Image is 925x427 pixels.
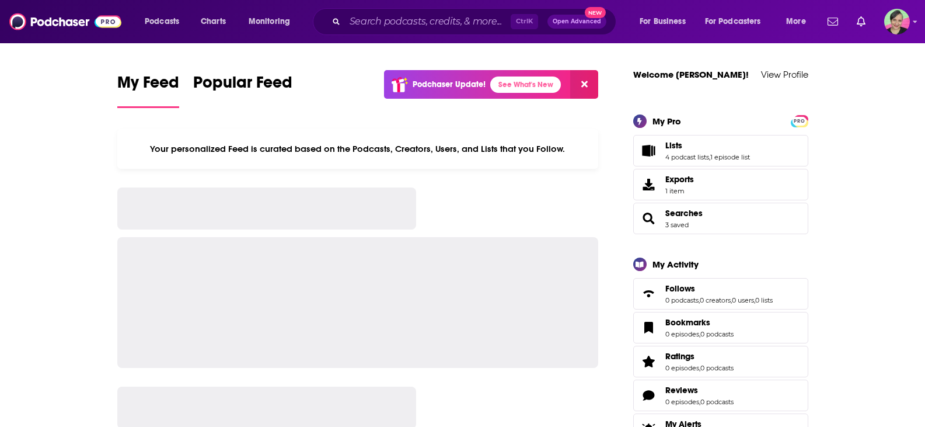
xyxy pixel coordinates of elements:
[665,317,734,328] a: Bookmarks
[665,174,694,185] span: Exports
[665,385,698,395] span: Reviews
[699,398,700,406] span: ,
[553,19,601,25] span: Open Advanced
[755,296,773,304] a: 0 lists
[511,14,538,29] span: Ctrl K
[345,12,511,31] input: Search podcasts, credits, & more...
[793,116,807,124] a: PRO
[652,116,681,127] div: My Pro
[710,153,750,161] a: 1 episode list
[700,330,734,338] a: 0 podcasts
[633,203,808,234] span: Searches
[117,129,599,169] div: Your personalized Feed is curated based on the Podcasts, Creators, Users, and Lists that you Follow.
[731,296,732,304] span: ,
[852,12,870,32] a: Show notifications dropdown
[665,283,695,294] span: Follows
[145,13,179,30] span: Podcasts
[699,364,700,372] span: ,
[637,320,661,336] a: Bookmarks
[117,72,179,108] a: My Feed
[884,9,910,34] button: Show profile menu
[637,353,661,370] a: Ratings
[193,72,292,99] span: Popular Feed
[193,72,292,108] a: Popular Feed
[652,259,699,270] div: My Activity
[665,140,682,151] span: Lists
[665,385,734,395] a: Reviews
[665,364,699,372] a: 0 episodes
[705,13,761,30] span: For Podcasters
[631,12,700,31] button: open menu
[665,330,699,338] a: 0 episodes
[193,12,233,31] a: Charts
[884,9,910,34] span: Logged in as LizDVictoryBelt
[793,117,807,126] span: PRO
[697,12,778,31] button: open menu
[637,143,661,159] a: Lists
[700,296,731,304] a: 0 creators
[633,346,808,377] span: Ratings
[633,278,808,310] span: Follows
[490,77,561,93] a: See What's New
[585,7,606,18] span: New
[786,13,806,30] span: More
[665,208,703,218] a: Searches
[884,9,910,34] img: User Profile
[665,351,734,362] a: Ratings
[249,13,290,30] span: Monitoring
[665,351,694,362] span: Ratings
[665,296,699,304] a: 0 podcasts
[547,15,606,29] button: Open AdvancedNew
[699,296,700,304] span: ,
[665,283,773,294] a: Follows
[761,69,808,80] a: View Profile
[240,12,305,31] button: open menu
[754,296,755,304] span: ,
[665,140,750,151] a: Lists
[709,153,710,161] span: ,
[201,13,226,30] span: Charts
[633,169,808,200] a: Exports
[324,8,627,35] div: Search podcasts, credits, & more...
[413,79,486,89] p: Podchaser Update!
[637,286,661,302] a: Follows
[665,317,710,328] span: Bookmarks
[633,135,808,166] span: Lists
[699,330,700,338] span: ,
[633,69,749,80] a: Welcome [PERSON_NAME]!
[665,398,699,406] a: 0 episodes
[700,364,734,372] a: 0 podcasts
[778,12,821,31] button: open menu
[665,153,709,161] a: 4 podcast lists
[637,176,661,193] span: Exports
[9,11,121,33] img: Podchaser - Follow, Share and Rate Podcasts
[637,210,661,227] a: Searches
[640,13,686,30] span: For Business
[633,312,808,343] span: Bookmarks
[665,221,689,229] a: 3 saved
[823,12,843,32] a: Show notifications dropdown
[117,72,179,99] span: My Feed
[637,387,661,404] a: Reviews
[633,380,808,411] span: Reviews
[700,398,734,406] a: 0 podcasts
[665,187,694,195] span: 1 item
[137,12,194,31] button: open menu
[732,296,754,304] a: 0 users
